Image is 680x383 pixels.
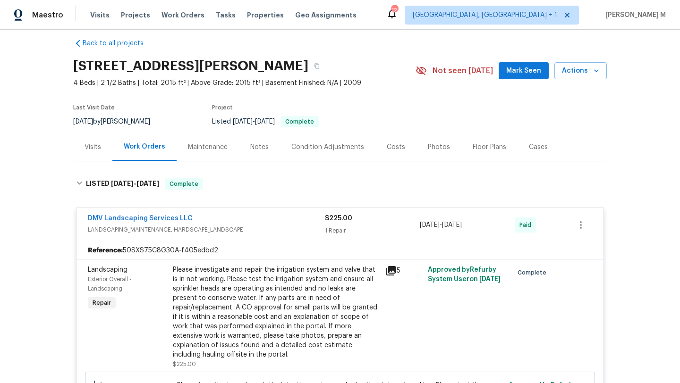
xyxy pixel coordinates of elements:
[473,142,506,152] div: Floor Plans
[73,118,93,125] span: [DATE]
[76,242,603,259] div: 50SXS75C8G30A-f405edbd2
[479,276,501,283] span: [DATE]
[32,10,63,20] span: Maestro
[554,62,607,80] button: Actions
[88,246,123,255] b: Reference:
[88,215,193,222] a: DMV Landscaping Services LLC
[281,119,318,125] span: Complete
[173,265,380,359] div: Please investigate and repair the irrigation system and valve that is in not working. Please test...
[506,65,541,77] span: Mark Seen
[111,180,159,187] span: -
[73,61,308,71] h2: [STREET_ADDRESS][PERSON_NAME]
[166,179,202,189] span: Complete
[88,276,132,291] span: Exterior Overall - Landscaping
[86,178,159,190] h6: LISTED
[387,142,405,152] div: Costs
[90,10,110,20] span: Visits
[433,66,493,75] span: Not seen [DATE]
[428,266,501,283] span: Approved by Refurby System User on
[233,118,275,125] span: -
[161,10,204,20] span: Work Orders
[499,62,549,80] button: Mark Seen
[124,142,165,151] div: Work Orders
[518,268,550,277] span: Complete
[188,142,228,152] div: Maintenance
[247,10,284,20] span: Properties
[428,142,450,152] div: Photos
[173,361,196,367] span: $225.00
[85,142,101,152] div: Visits
[385,265,422,276] div: 5
[291,142,364,152] div: Condition Adjustments
[295,10,357,20] span: Geo Assignments
[73,116,161,127] div: by [PERSON_NAME]
[442,222,462,228] span: [DATE]
[73,78,416,88] span: 4 Beds | 2 1/2 Baths | Total: 2015 ft² | Above Grade: 2015 ft² | Basement Finished: N/A | 2009
[413,10,557,20] span: [GEOGRAPHIC_DATA], [GEOGRAPHIC_DATA] + 1
[212,105,233,110] span: Project
[519,220,535,230] span: Paid
[391,6,398,15] div: 12
[88,225,325,234] span: LANDSCAPING_MAINTENANCE, HARDSCAPE_LANDSCAPE
[89,298,115,308] span: Repair
[420,222,440,228] span: [DATE]
[73,39,164,48] a: Back to all projects
[212,118,319,125] span: Listed
[602,10,666,20] span: [PERSON_NAME] M
[121,10,150,20] span: Projects
[308,58,325,75] button: Copy Address
[73,105,115,110] span: Last Visit Date
[88,266,127,273] span: Landscaping
[73,169,607,199] div: LISTED [DATE]-[DATE]Complete
[136,180,159,187] span: [DATE]
[325,215,352,222] span: $225.00
[111,180,134,187] span: [DATE]
[233,118,253,125] span: [DATE]
[529,142,548,152] div: Cases
[250,142,269,152] div: Notes
[420,220,462,230] span: -
[325,226,420,235] div: 1 Repair
[562,65,599,77] span: Actions
[255,118,275,125] span: [DATE]
[216,12,236,18] span: Tasks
